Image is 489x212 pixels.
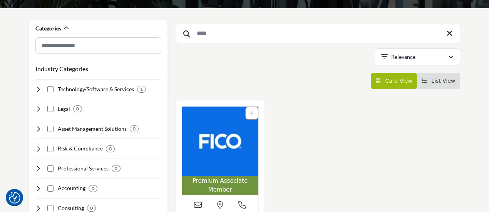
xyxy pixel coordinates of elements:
[89,185,97,192] div: 0 Results For Accounting
[58,125,127,133] h4: Asset Management Solutions: Offering investment strategies, portfolio management, and performance...
[58,165,109,172] h4: Professional Services: Delivering staffing, training, and outsourcing services to support securit...
[58,184,85,192] h4: Accounting: Providing financial reporting, auditing, tax, and advisory services to securities ind...
[140,87,143,92] b: 1
[92,186,94,191] b: 0
[182,107,258,176] img: FICO
[58,85,134,93] h4: Technology/Software & Services: Developing and implementing technology solutions to support secur...
[58,145,103,152] h4: Risk & Compliance: Helping securities industry firms manage risk, ensure compliance, and prevent ...
[133,126,136,132] b: 0
[47,146,54,152] input: Select Risk & Compliance checkbox
[47,126,54,132] input: Select Asset Management Solutions checkbox
[112,165,121,172] div: 0 Results For Professional Services
[391,53,415,61] p: Relevance
[58,105,70,113] h4: Legal: Providing legal advice, compliance support, and litigation services to securities industry...
[184,177,257,194] span: Premium Associate Member
[35,37,161,54] input: Search Category
[137,86,146,93] div: 1 Results For Technology/Software & Services
[176,24,460,43] input: Search Keyword
[47,86,54,92] input: Select Technology/Software & Services checkbox
[130,125,139,132] div: 0 Results For Asset Management Solutions
[47,165,54,172] input: Select Professional Services checkbox
[90,205,93,211] b: 0
[87,205,96,212] div: 0 Results For Consulting
[371,73,417,89] li: Card View
[250,110,254,116] a: Add To List
[9,192,20,204] img: Revisit consent button
[73,105,82,112] div: 0 Results For Legal
[9,192,20,204] button: Consent Preferences
[58,204,84,212] h4: Consulting: Providing strategic, operational, and technical consulting services to securities ind...
[35,64,88,73] button: Industry Categories
[431,78,455,84] span: List View
[375,48,460,65] button: Relevance
[385,78,412,84] span: Card View
[422,78,456,84] a: View List
[182,107,258,195] a: Open Listing in new tab
[375,78,412,84] a: View Card
[47,205,54,211] input: Select Consulting checkbox
[106,145,115,152] div: 0 Results For Risk & Compliance
[76,106,79,112] b: 0
[115,166,117,171] b: 0
[417,73,460,89] li: List View
[47,185,54,192] input: Select Accounting checkbox
[35,25,61,32] h2: Categories
[109,146,112,152] b: 0
[47,106,54,112] input: Select Legal checkbox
